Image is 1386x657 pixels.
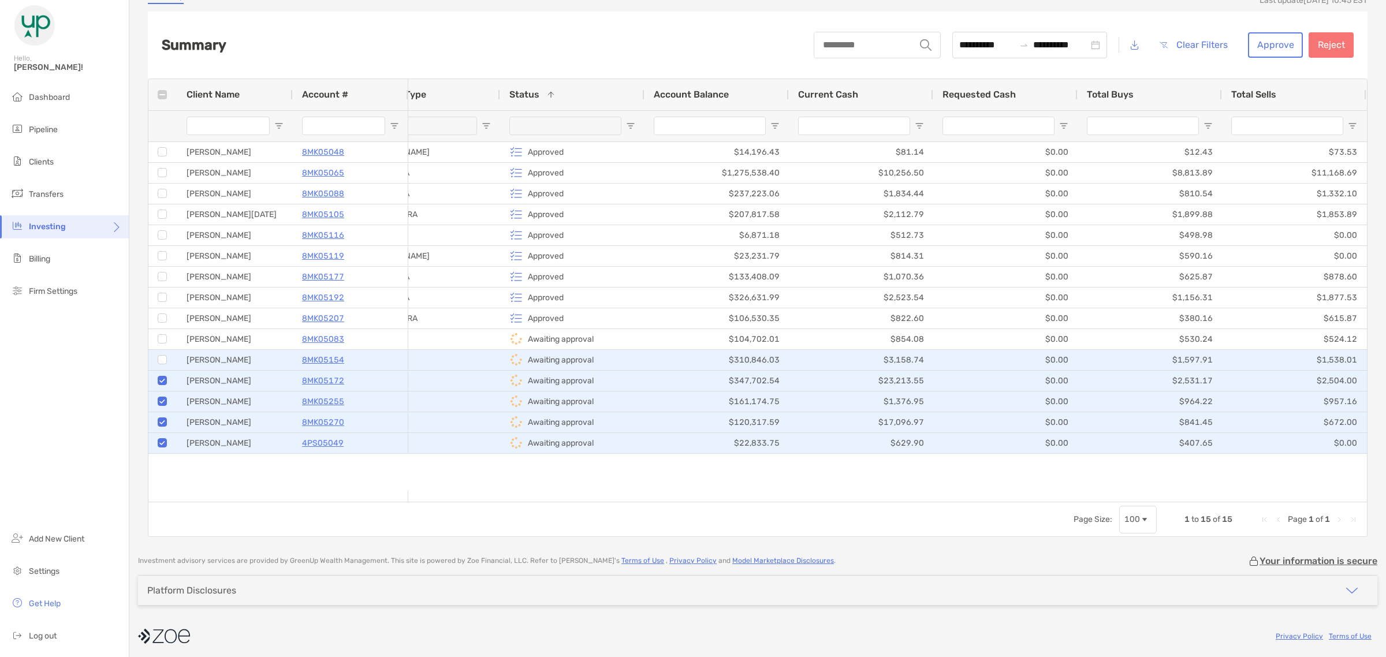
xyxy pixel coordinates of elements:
h2: Summary [162,37,226,53]
a: Terms of Use [621,557,664,565]
p: Your information is secure [1260,555,1377,566]
div: $73.53 [1222,142,1366,162]
input: Account # Filter Input [302,117,385,135]
p: Approved [528,290,564,305]
div: $0.00 [933,163,1078,183]
span: 1 [1325,514,1330,524]
button: Open Filter Menu [482,121,491,130]
img: clients icon [10,154,24,168]
div: [PERSON_NAME][DATE] [177,204,293,225]
span: Status [509,89,539,100]
div: $0.00 [933,246,1078,266]
span: Clients [29,157,54,167]
span: 15 [1201,514,1211,524]
img: dashboard icon [10,89,24,103]
div: $1,899.88 [1078,204,1222,225]
input: Account Balance Filter Input [654,117,766,135]
img: icon status [509,166,523,180]
div: $1,834.44 [789,184,933,204]
div: $0.00 [933,225,1078,245]
a: 8MK05088 [302,186,344,201]
div: $629.90 [789,433,933,453]
button: Clear Filters [1150,32,1236,58]
div: [PERSON_NAME] [177,267,293,287]
div: $810.54 [1078,184,1222,204]
img: icon status [509,436,523,450]
img: icon status [509,249,523,263]
span: Log out [29,631,57,641]
p: Awaiting approval [528,394,594,409]
img: icon status [509,394,523,408]
div: $0.00 [1222,246,1366,266]
a: 8MK05172 [302,374,344,388]
div: Page Size [1119,506,1157,533]
p: 8MK05116 [302,228,344,242]
div: $1,538.01 [1222,350,1366,370]
p: 8MK05154 [302,353,344,367]
p: 8MK05119 [302,249,344,263]
span: Transfers [29,189,64,199]
div: Individual [356,391,500,412]
div: Page Size: [1074,514,1112,524]
p: Awaiting approval [528,436,594,450]
div: $0.00 [933,329,1078,349]
div: $841.45 [1078,412,1222,432]
img: settings icon [10,563,24,577]
img: icon status [509,270,523,283]
div: $237,223.06 [644,184,789,204]
div: Individual [356,371,500,391]
div: $1,877.53 [1222,288,1366,308]
input: Total Sells Filter Input [1231,117,1343,135]
div: [PERSON_NAME] [356,142,500,162]
div: $625.87 [1078,267,1222,287]
div: $12.43 [1078,142,1222,162]
img: icon status [509,415,523,429]
span: Client Name [187,89,240,100]
div: Individual [356,433,500,453]
div: $854.08 [789,329,933,349]
span: 1 [1309,514,1314,524]
img: icon arrow [1345,584,1359,598]
div: [PERSON_NAME] [177,350,293,370]
div: $6,871.18 [644,225,789,245]
div: $590.16 [1078,246,1222,266]
div: Individual [356,225,500,245]
div: $0.00 [933,371,1078,391]
a: 8MK05207 [302,311,344,326]
input: Total Buys Filter Input [1087,117,1199,135]
a: 8MK05192 [302,290,344,305]
img: icon status [509,290,523,304]
a: 8MK05177 [302,270,344,284]
button: Open Filter Menu [1059,121,1068,130]
button: Approve [1248,32,1303,58]
span: Account Balance [654,89,729,100]
button: Open Filter Menu [1204,121,1213,130]
div: $23,213.55 [789,371,933,391]
div: $1,332.10 [1222,184,1366,204]
img: icon status [509,311,523,325]
img: icon status [509,145,523,159]
a: 8MK05083 [302,332,344,346]
div: $0.00 [933,350,1078,370]
div: $207,817.58 [644,204,789,225]
div: $822.60 [789,308,933,328]
div: [PERSON_NAME] [177,412,293,432]
div: [PERSON_NAME] [177,433,293,453]
div: $347,702.54 [644,371,789,391]
img: transfers icon [10,186,24,200]
span: to [1019,40,1029,50]
a: 8MK05105 [302,207,344,222]
div: Individual [356,350,500,370]
img: button icon [1160,42,1168,48]
div: First Page [1260,515,1269,524]
span: Page [1288,514,1307,524]
a: 8MK05270 [302,415,344,430]
img: input icon [920,39,932,51]
div: $380.16 [1078,308,1222,328]
img: icon status [509,228,523,242]
div: $10,256.50 [789,163,933,183]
